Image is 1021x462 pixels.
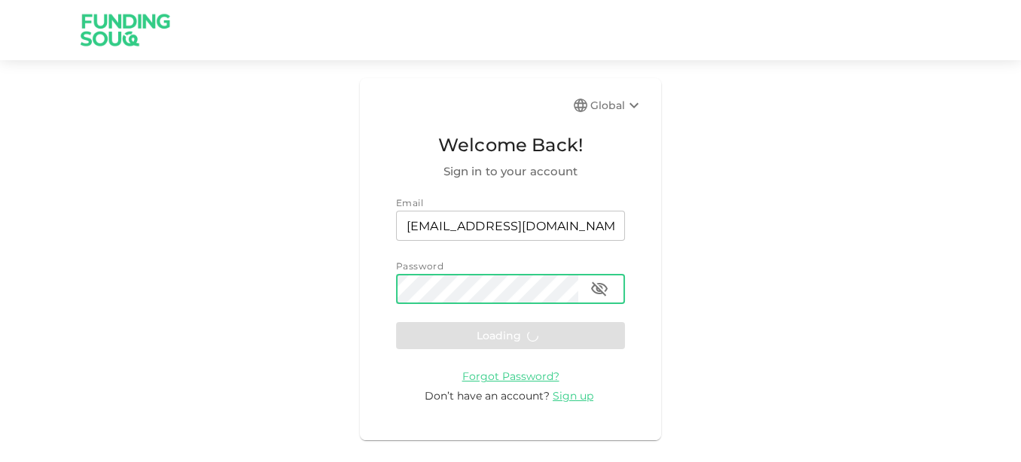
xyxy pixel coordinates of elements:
[590,96,643,114] div: Global
[396,211,625,241] input: email
[396,274,578,304] input: password
[425,389,550,403] span: Don’t have an account?
[462,369,559,383] a: Forgot Password?
[462,369,559,383] span: Forgot Password?
[396,197,423,208] span: Email
[396,163,625,181] span: Sign in to your account
[553,389,593,403] span: Sign up
[396,260,443,272] span: Password
[396,131,625,160] span: Welcome Back!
